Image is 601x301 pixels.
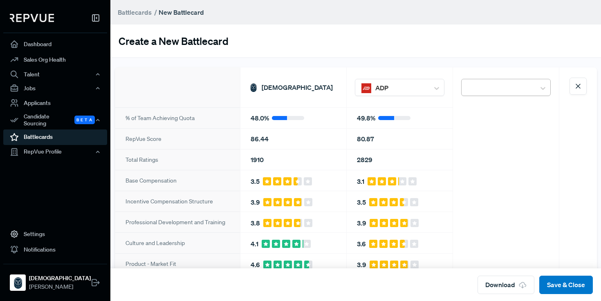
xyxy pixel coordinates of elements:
[3,36,107,52] a: Dashboard
[115,149,240,170] div: Total Ratings
[3,111,107,129] button: Candidate Sourcing Beta
[251,176,260,186] span: 3.5
[119,35,229,47] h3: Create a New Battlecard
[357,197,366,207] span: 3.5
[251,260,260,270] span: 4.6
[361,83,371,93] img: ADP
[3,129,107,145] a: Battlecards
[249,82,258,92] img: Samsara
[240,67,346,107] div: [DEMOGRAPHIC_DATA]
[29,274,91,283] strong: [DEMOGRAPHIC_DATA]
[240,128,346,149] div: 86.44
[347,128,453,149] div: 80.87
[357,260,366,270] span: 3.9
[159,8,204,16] strong: New Battlecard
[251,218,260,228] span: 3.8
[3,52,107,67] a: Sales Org Health
[3,242,107,257] a: Notifications
[11,276,25,289] img: Samsara
[3,67,107,81] button: Talent
[115,212,240,232] div: Professional Development and Training
[3,111,107,129] div: Candidate Sourcing
[115,170,240,191] div: Base Compensation
[347,149,453,170] div: 2829
[478,276,534,294] button: Download
[74,116,95,124] span: Beta
[10,14,54,22] img: RepVue
[357,239,366,249] span: 3.6
[347,107,453,128] div: 49.8 %
[115,191,240,212] div: Incentive Compensation Structure
[154,8,157,16] span: /
[251,239,258,249] span: 4.1
[115,128,240,149] div: RepVue Score
[3,95,107,111] a: Applicants
[115,232,240,253] div: Culture and Leadership
[115,253,240,274] div: Product - Market Fit
[240,149,346,170] div: 1910
[115,107,240,128] div: % of Team Achieving Quota
[539,276,593,294] button: Save & Close
[251,197,260,207] span: 3.9
[240,107,346,128] div: 48.0 %
[3,226,107,242] a: Settings
[357,176,364,186] span: 3.1
[3,264,107,294] a: Samsara[DEMOGRAPHIC_DATA][PERSON_NAME]
[3,81,107,95] button: Jobs
[3,145,107,159] button: RepVue Profile
[357,218,366,228] span: 3.9
[118,7,152,17] a: Battlecards
[29,283,91,291] span: [PERSON_NAME]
